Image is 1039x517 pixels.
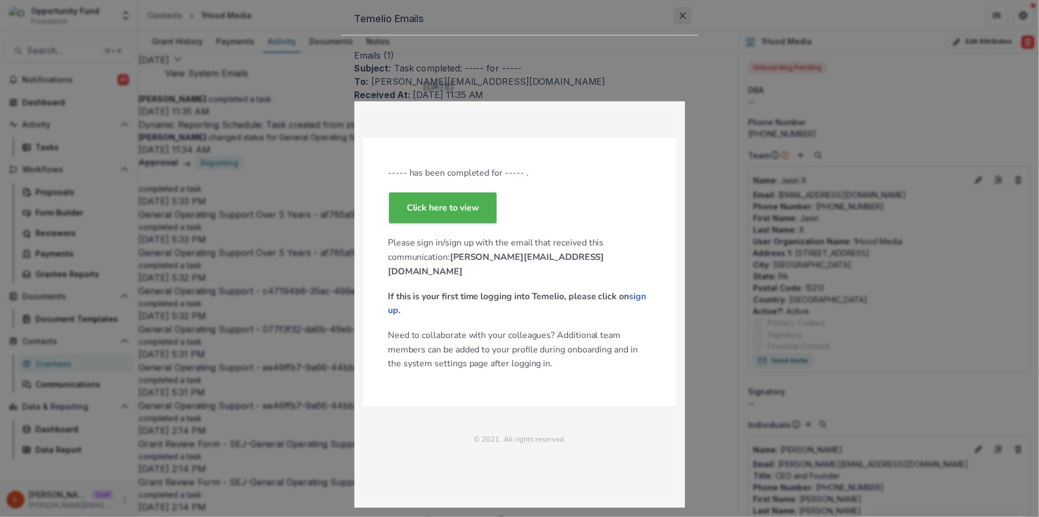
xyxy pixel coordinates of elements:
[354,49,685,62] p: Emails ( 1 )
[389,193,497,224] a: Click here to view
[388,236,652,279] p: Please sign in/sign up with the email that received this communication:
[354,76,368,87] b: To:
[354,62,685,75] p: Task completed: ----- for -----
[388,434,652,446] p: © 2021 . All rights reserved.
[388,329,652,371] p: Need to collaborate with your colleagues? Additional team members can be added to your profile du...
[354,75,685,88] p: [PERSON_NAME][EMAIL_ADDRESS][DOMAIN_NAME]
[406,202,479,214] strong: Click here to view
[354,88,685,101] p: [DATE] 11:35 AM
[674,7,692,24] button: Close
[354,63,391,74] b: Subject:
[388,166,652,180] p: ----- has been completed for ----- .
[341,2,698,35] header: Temelio Emails
[388,252,605,278] strong: [PERSON_NAME][EMAIL_ADDRESS][DOMAIN_NAME]
[388,290,646,317] a: sign up.
[354,89,410,100] b: Received At:
[388,290,646,317] strong: If this is your first time logging into Temelio, please click on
